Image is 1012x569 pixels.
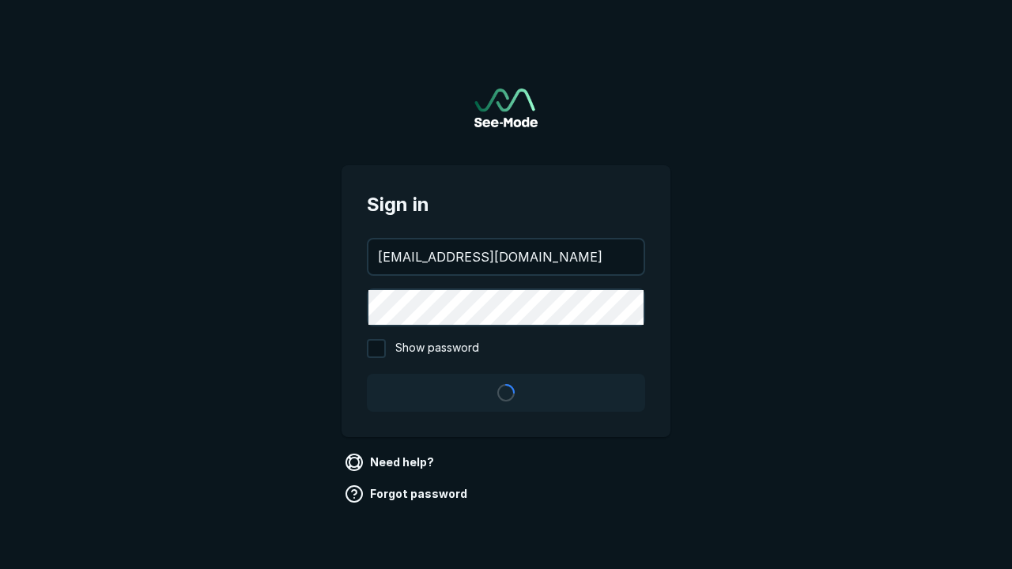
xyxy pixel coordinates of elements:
a: Forgot password [342,481,474,507]
input: your@email.com [368,239,644,274]
img: See-Mode Logo [474,89,538,127]
span: Sign in [367,190,645,219]
a: Go to sign in [474,89,538,127]
a: Need help? [342,450,440,475]
span: Show password [395,339,479,358]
